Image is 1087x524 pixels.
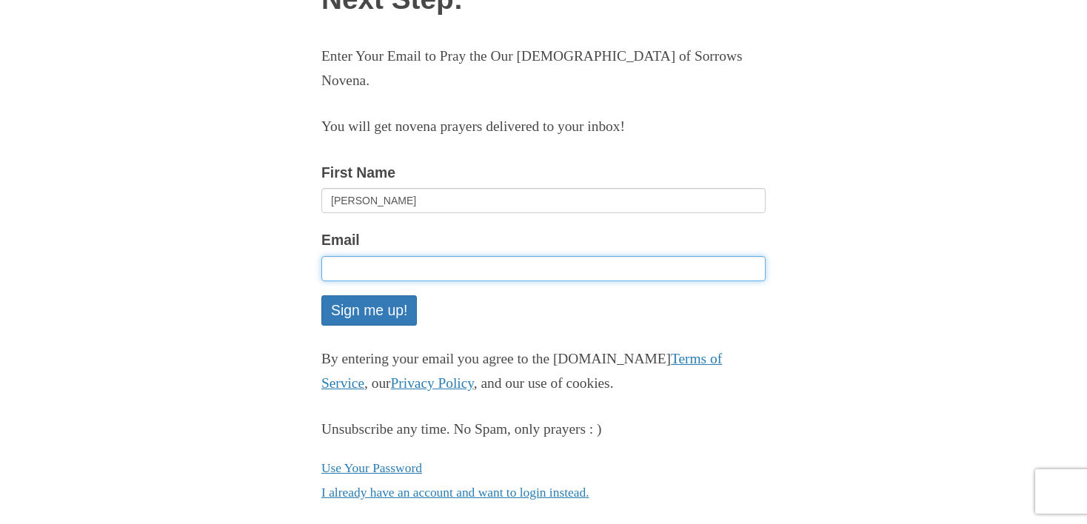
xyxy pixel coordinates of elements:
[321,417,766,442] div: Unsubscribe any time. No Spam, only prayers : )
[321,115,766,139] p: You will get novena prayers delivered to your inbox!
[321,188,766,213] input: Optional
[321,347,766,396] p: By entering your email you agree to the [DOMAIN_NAME] , our , and our use of cookies.
[321,161,395,185] label: First Name
[321,295,417,326] button: Sign me up!
[321,460,422,475] a: Use Your Password
[321,485,589,500] a: I already have an account and want to login instead.
[321,228,360,252] label: Email
[391,375,474,391] a: Privacy Policy
[321,44,766,93] p: Enter Your Email to Pray the Our [DEMOGRAPHIC_DATA] of Sorrows Novena.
